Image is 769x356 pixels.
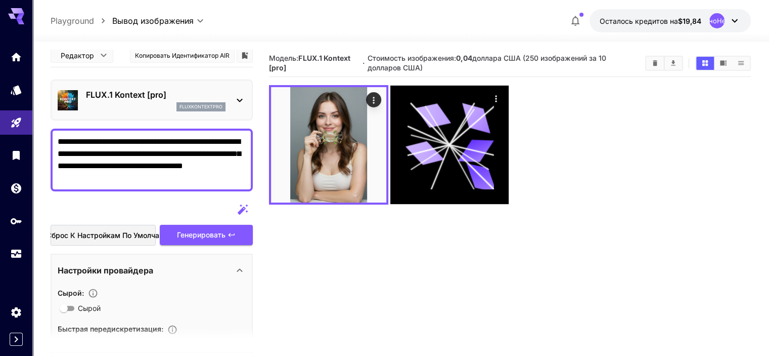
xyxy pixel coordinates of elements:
[714,57,732,70] button: Показывать изображения в режиме видео
[112,16,194,26] font: Вывод изображения
[78,304,101,312] font: Сырой
[58,289,82,297] font: Сырой
[161,325,163,333] font: :
[10,248,22,260] div: Использование
[488,91,504,106] div: Действия
[61,51,94,60] font: Редактор
[456,54,472,62] font: 0,04
[368,54,606,72] font: доллара США (250 изображений за 10 долларов США)
[58,85,246,115] div: FLUX.1 Kontext [pro]fluxkontextpro
[58,325,161,333] font: Быстрая передискретизация
[10,333,23,346] button: Expand sidebar
[51,15,112,27] nav: хлебные крошки
[368,54,456,62] font: Стоимость изображения:
[163,325,182,335] button: Обеспечивает автоматическое улучшение и расширение входных данных для повышения качества и детали...
[10,182,22,194] div: Кошелек
[695,56,751,71] div: Показывать изображения в виде сеткиПоказывать изображения в режиме видеоПоказывать изображения в ...
[10,116,22,129] div: Детская площадка
[600,16,701,26] div: 19,8448 долларов США
[240,49,249,61] button: Добавить в библиотеку
[271,87,386,203] img: Z
[10,51,22,63] div: Дом
[590,9,751,32] button: 19,8448 долларов СШАНеопределеноНеопределено
[10,149,22,162] div: Библиотека
[82,289,84,297] font: :
[696,57,714,70] button: Показывать изображения в виде сетки
[177,230,225,239] font: Генерировать
[10,306,22,319] div: Настройки
[732,57,750,70] button: Показывать изображения в виде списка
[645,56,683,71] div: Чистые изображенияСкачать все
[269,54,298,62] font: Модель:
[363,58,365,68] font: ·
[269,54,350,72] font: FLUX.1 Kontext [pro]
[646,57,664,70] button: Чистые изображения
[179,104,222,109] font: fluxkontextpro
[668,17,766,25] font: НеопределеноНеопределено
[160,225,253,246] button: Генерировать
[58,265,153,275] font: Настройки провайдера
[47,231,173,240] font: Сброс к настройкам по умолчанию
[664,57,682,70] button: Скачать все
[130,48,235,63] button: Копировать идентификатор AIR
[366,92,381,107] div: Действия
[86,90,166,100] font: FLUX.1 Kontext [pro]
[678,17,701,25] font: $19,84
[10,84,22,96] div: Модели
[10,215,22,227] div: API-ключи
[600,17,678,25] font: Осталось кредитов на
[84,288,102,298] button: Управляет уровнем постобработки, применяемой к созданным изображениям.
[51,225,156,246] button: Сброс к настройкам по умолчанию
[135,52,230,59] font: Копировать идентификатор AIR
[58,258,246,283] div: Настройки провайдера
[51,15,94,27] a: Playground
